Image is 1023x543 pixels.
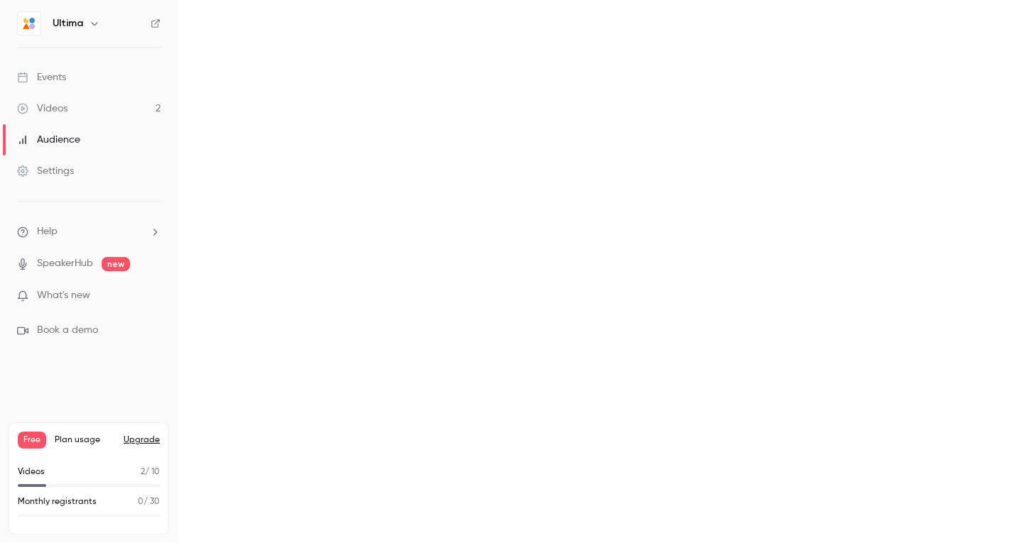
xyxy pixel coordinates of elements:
div: Audience [17,133,80,147]
button: Upgrade [124,434,160,446]
p: / 30 [138,495,160,508]
p: / 10 [141,466,160,478]
span: Help [37,224,58,239]
p: Videos [18,466,45,478]
p: Monthly registrants [18,495,97,508]
span: Free [18,432,46,449]
h6: Ultima [53,16,83,31]
span: Book a demo [37,323,98,338]
a: SpeakerHub [37,256,93,271]
span: Plan usage [55,434,115,446]
iframe: Noticeable Trigger [144,290,161,302]
span: What's new [37,288,90,303]
img: Ultima [18,12,40,35]
div: Settings [17,164,74,178]
span: 0 [138,498,144,506]
span: 2 [141,468,145,476]
span: new [102,257,130,271]
li: help-dropdown-opener [17,224,161,239]
div: Videos [17,102,67,116]
div: Events [17,70,66,84]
